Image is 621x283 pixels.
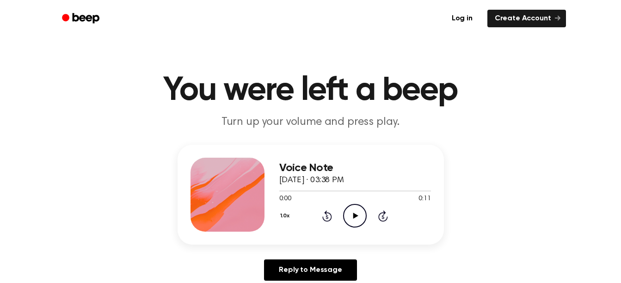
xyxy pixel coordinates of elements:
p: Turn up your volume and press play. [133,115,488,130]
h3: Voice Note [279,162,431,174]
a: Log in [443,8,482,29]
a: Create Account [487,10,566,27]
button: 1.0x [279,208,293,224]
h1: You were left a beep [74,74,547,107]
a: Beep [55,10,108,28]
span: 0:11 [418,194,430,204]
a: Reply to Message [264,259,357,281]
span: 0:00 [279,194,291,204]
span: [DATE] · 03:38 PM [279,176,344,185]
